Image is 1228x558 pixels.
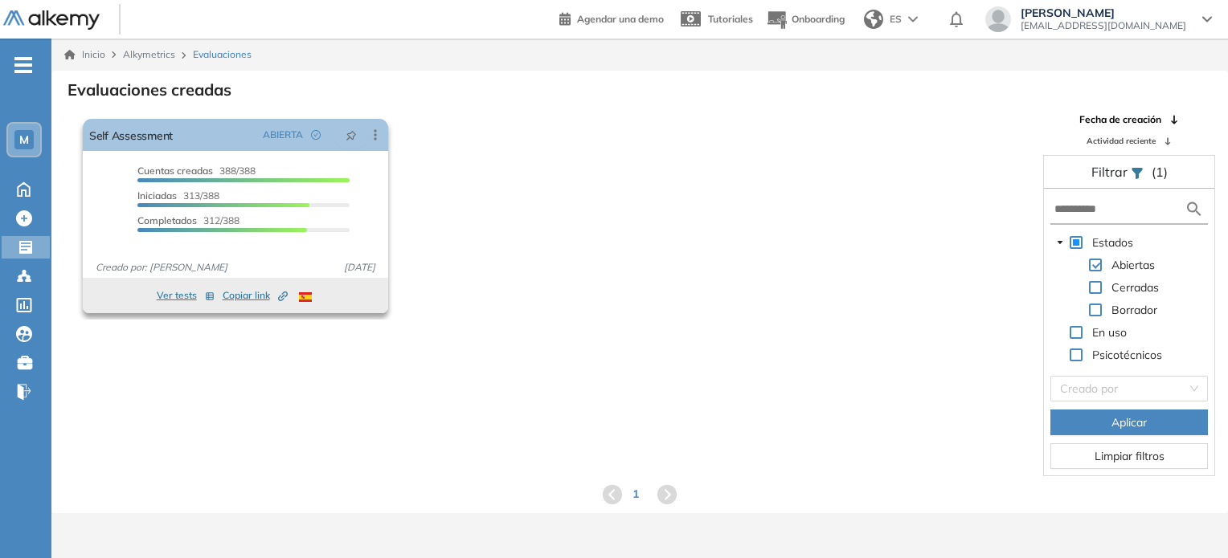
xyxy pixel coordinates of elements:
[334,122,369,148] button: pushpin
[632,486,639,503] span: 1
[1056,238,1064,246] span: caret-down
[89,260,234,275] span: Creado por: [PERSON_NAME]
[157,286,215,305] button: Ver tests
[223,286,288,305] button: Copiar link
[137,214,239,226] span: 312/388
[3,10,100,31] img: Logo
[1111,413,1147,431] span: Aplicar
[1050,409,1208,435] button: Aplicar
[311,130,321,140] span: check-circle
[1092,348,1162,362] span: Psicotécnicos
[1092,235,1133,250] span: Estados
[338,260,382,275] span: [DATE]
[1111,258,1155,272] span: Abiertas
[766,2,845,37] button: Onboarding
[346,128,357,141] span: pushpin
[1108,278,1162,297] span: Cerradas
[1021,19,1186,32] span: [EMAIL_ADDRESS][DOMAIN_NAME]
[123,48,175,60] span: Alkymetrics
[1079,112,1161,127] span: Fecha de creación
[263,128,303,142] span: ABIERTA
[1089,345,1165,365] span: Psicotécnicos
[193,47,252,62] span: Evaluaciones
[890,12,902,26] span: ES
[708,13,753,25] span: Tutoriales
[1185,199,1204,219] img: search icon
[68,80,231,100] h3: Evaluaciones creadas
[864,10,883,29] img: world
[577,13,664,25] span: Agendar una demo
[137,189,177,202] span: Iniciadas
[1092,325,1127,340] span: En uso
[908,16,918,22] img: arrow
[1091,164,1131,180] span: Filtrar
[1095,447,1165,465] span: Limpiar filtros
[137,189,219,202] span: 313/388
[223,288,288,303] span: Copiar link
[1087,135,1156,147] span: Actividad reciente
[299,292,312,302] img: ESP
[1108,300,1160,320] span: Borrador
[1050,443,1208,469] button: Limpiar filtros
[64,47,105,62] a: Inicio
[1021,6,1186,19] span: [PERSON_NAME]
[137,165,213,177] span: Cuentas creadas
[19,133,29,146] span: M
[559,8,664,27] a: Agendar una demo
[1089,323,1130,342] span: En uso
[1152,162,1168,181] span: (1)
[89,119,173,151] a: Self Assessment
[137,214,197,226] span: Completados
[1111,280,1159,295] span: Cerradas
[1111,303,1157,317] span: Borrador
[792,13,845,25] span: Onboarding
[14,63,32,67] i: -
[1089,233,1136,252] span: Estados
[1108,255,1158,275] span: Abiertas
[137,165,256,177] span: 388/388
